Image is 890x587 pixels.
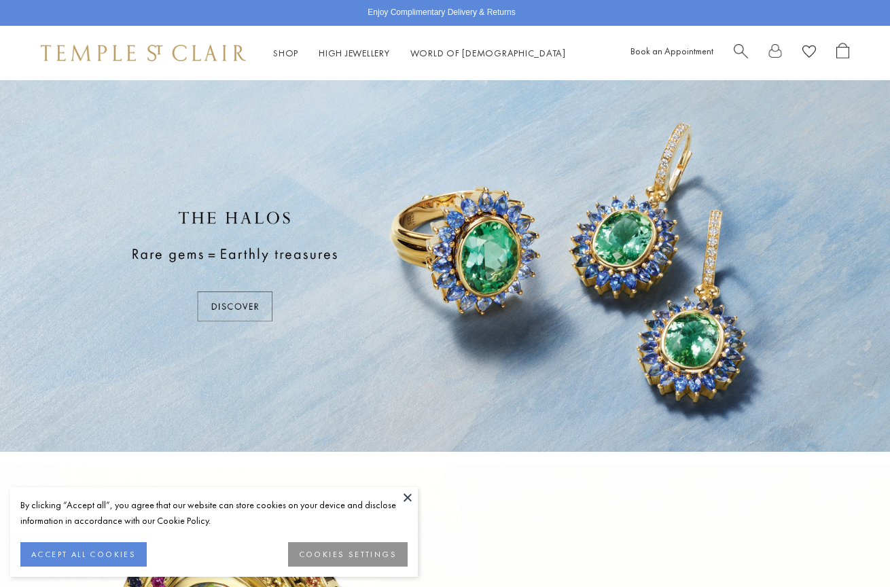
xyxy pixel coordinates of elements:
[368,6,515,20] p: Enjoy Complimentary Delivery & Returns
[802,43,816,64] a: View Wishlist
[836,43,849,64] a: Open Shopping Bag
[822,523,876,573] iframe: Gorgias live chat messenger
[273,47,298,59] a: ShopShop
[273,45,566,62] nav: Main navigation
[288,542,408,567] button: COOKIES SETTINGS
[20,542,147,567] button: ACCEPT ALL COOKIES
[319,47,390,59] a: High JewelleryHigh Jewellery
[630,45,713,57] a: Book an Appointment
[20,497,408,529] div: By clicking “Accept all”, you agree that our website can store cookies on your device and disclos...
[734,43,748,64] a: Search
[410,47,566,59] a: World of [DEMOGRAPHIC_DATA]World of [DEMOGRAPHIC_DATA]
[41,45,246,61] img: Temple St. Clair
